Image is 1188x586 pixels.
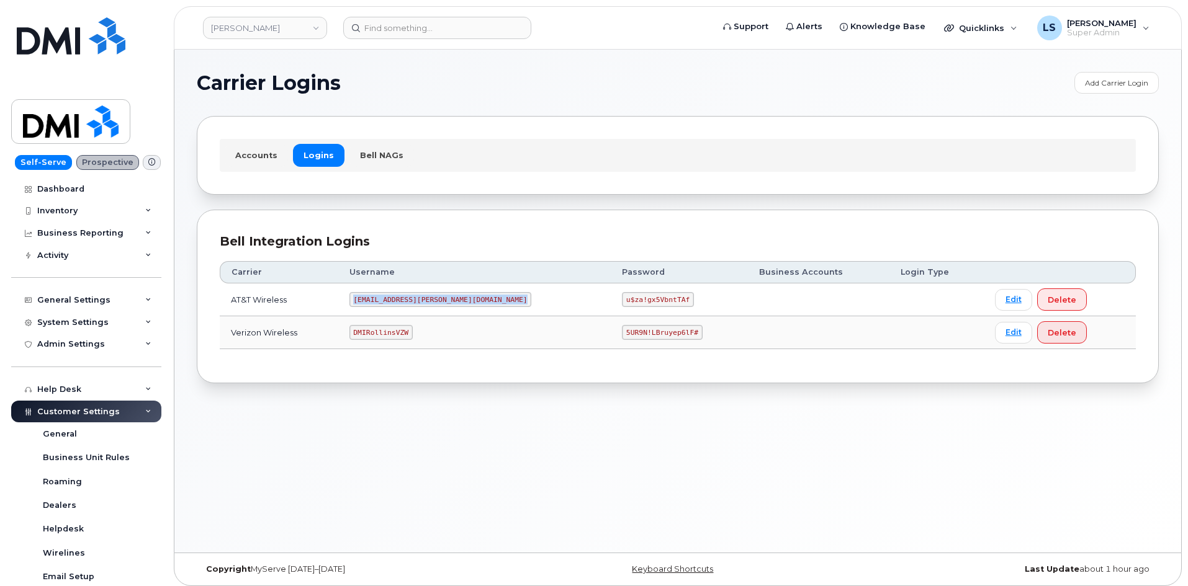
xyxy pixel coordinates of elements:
th: Username [338,261,611,283]
code: DMIRollinsVZW [349,325,413,340]
a: Accounts [225,144,288,166]
strong: Copyright [206,564,251,574]
span: Carrier Logins [197,74,341,92]
td: Verizon Wireless [220,316,338,349]
th: Password [611,261,748,283]
code: u$za!gx5VbntTAf [622,292,694,307]
th: Carrier [220,261,338,283]
span: Delete [1048,327,1076,339]
div: MyServe [DATE]–[DATE] [197,564,518,574]
a: Logins [293,144,344,166]
div: about 1 hour ago [838,564,1159,574]
a: Add Carrier Login [1074,72,1159,94]
button: Delete [1037,288,1087,311]
a: Keyboard Shortcuts [632,564,713,574]
td: AT&T Wireless [220,283,338,316]
code: 5UR9N!LBruyep6lF# [622,325,703,340]
strong: Last Update [1025,564,1079,574]
th: Business Accounts [748,261,889,283]
div: Bell Integration Logins [220,233,1136,251]
a: Edit [995,289,1032,311]
code: [EMAIL_ADDRESS][PERSON_NAME][DOMAIN_NAME] [349,292,532,307]
span: Delete [1048,294,1076,306]
a: Bell NAGs [349,144,414,166]
th: Login Type [889,261,984,283]
button: Delete [1037,321,1087,344]
a: Edit [995,322,1032,344]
